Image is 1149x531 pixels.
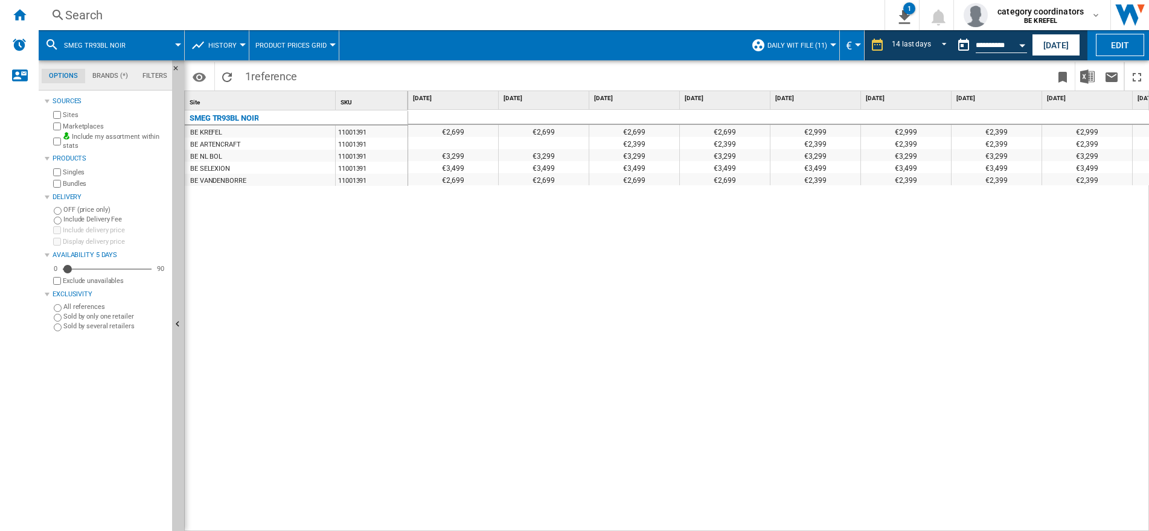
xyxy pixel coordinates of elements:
div: 11001391 [336,126,408,138]
div: 90 [154,264,167,273]
input: Include Delivery Fee [54,217,62,224]
div: € [846,30,858,60]
input: Sites [53,111,61,119]
button: History [208,30,243,60]
label: Sites [63,110,167,119]
button: Download in Excel [1075,62,1099,91]
div: €3,499 [1042,161,1132,173]
div: €3,499 [861,161,951,173]
span: category coordinators [997,5,1084,17]
div: SMEG TR93BL NOIR [190,111,258,126]
button: Product prices grid [255,30,333,60]
input: Include my assortment within stats [53,134,61,149]
div: [DATE] [411,91,498,106]
span: 1 [239,62,303,87]
md-tab-item: Options [42,69,85,83]
img: mysite-bg-18x18.png [63,132,70,139]
div: [DATE] [773,91,860,106]
span: [DATE] [413,94,496,103]
div: Sort None [187,91,335,110]
button: Edit [1096,34,1144,56]
div: BE ARTENCRAFT [190,139,241,151]
div: €3,499 [770,161,860,173]
label: Sold by only one retailer [63,312,167,321]
input: Bundles [53,180,61,188]
div: 1 [903,2,915,14]
div: €2,399 [861,173,951,185]
div: €3,499 [952,161,1042,173]
div: €2,699 [408,173,498,185]
button: Bookmark this report [1051,62,1075,91]
div: €2,399 [770,173,860,185]
div: €3,499 [408,161,498,173]
div: SMEG TR93BL NOIR [45,30,178,60]
div: €3,299 [1042,149,1132,161]
input: Sold by several retailers [54,323,62,331]
div: BE KREFEL [190,127,222,139]
div: Exclusivity [53,290,167,299]
span: Product prices grid [255,42,327,49]
md-menu: Currency [840,30,865,60]
input: Sold by only one retailer [54,314,62,322]
label: Display delivery price [63,237,167,246]
span: [DATE] [685,94,767,103]
input: OFF (price only) [54,207,62,215]
div: €2,699 [589,173,679,185]
div: [DATE] [682,91,770,106]
md-select: REPORTS.WIZARD.STEPS.REPORT.STEPS.REPORT_OPTIONS.PERIOD: 14 last days [891,36,952,56]
div: €3,299 [680,149,770,161]
span: [DATE] [504,94,586,103]
img: profile.jpg [964,3,988,27]
label: Include my assortment within stats [63,132,167,151]
div: This report is based on a date in the past. [952,30,1029,60]
div: €3,499 [499,161,589,173]
label: Exclude unavailables [63,276,167,285]
div: €3,299 [861,149,951,161]
button: md-calendar [952,33,976,57]
div: Availability 5 Days [53,250,167,260]
input: All references [54,304,62,312]
div: €2,399 [589,137,679,149]
div: [DATE] [954,91,1042,106]
b: BE KREFEL [1024,17,1057,25]
input: Include delivery price [53,226,61,234]
label: Sold by several retailers [63,322,167,331]
button: Open calendar [1011,33,1033,54]
div: 11001391 [336,138,408,150]
div: €2,699 [408,125,498,137]
label: OFF (price only) [63,205,167,214]
div: Sources [53,97,167,106]
div: Site Sort None [187,91,335,110]
span: SMEG TR93BL NOIR [64,42,126,49]
button: [DATE] [1032,34,1080,56]
span: [DATE] [866,94,949,103]
md-slider: Availability [63,263,152,275]
div: €2,699 [499,173,589,185]
span: History [208,42,237,49]
div: €2,399 [952,125,1042,137]
label: Marketplaces [63,122,167,131]
div: €2,699 [680,173,770,185]
div: €2,699 [499,125,589,137]
div: €2,399 [1042,173,1132,185]
div: Daily WIT File (11) [751,30,833,60]
div: 0 [51,264,60,273]
label: Singles [63,168,167,177]
div: 11001391 [336,174,408,186]
span: [DATE] [1047,94,1130,103]
div: €3,299 [408,149,498,161]
label: Include delivery price [63,226,167,235]
div: 11001391 [336,150,408,162]
div: Search [65,7,853,24]
input: Singles [53,168,61,176]
div: BE VANDENBORRE [190,175,246,187]
div: €3,299 [770,149,860,161]
span: [DATE] [956,94,1039,103]
div: €2,399 [770,137,860,149]
div: [DATE] [1045,91,1132,106]
div: 14 last days [892,40,931,48]
div: €2,399 [952,137,1042,149]
span: Daily WIT File (11) [767,42,827,49]
span: [DATE] [594,94,677,103]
